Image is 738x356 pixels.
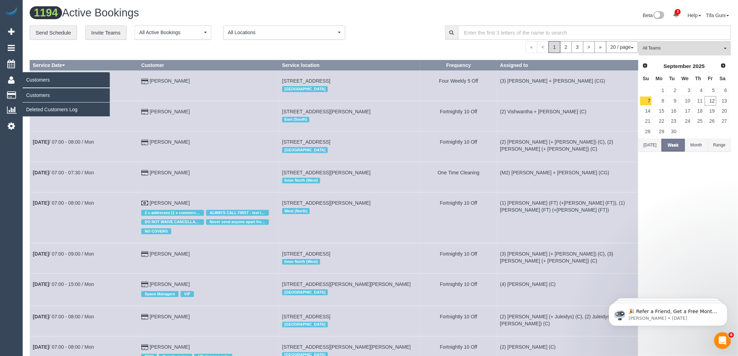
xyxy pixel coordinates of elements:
[150,314,190,319] a: [PERSON_NAME]
[150,78,190,84] a: [PERSON_NAME]
[282,257,417,266] div: Location
[30,60,138,70] th: Service Date
[595,41,607,53] a: »
[693,96,704,106] a: 11
[695,76,701,81] span: Thursday
[30,25,77,40] a: Send Schedule
[279,162,420,192] td: Service location
[669,7,683,22] a: 3
[138,70,279,101] td: Customer
[667,96,678,106] a: 9
[721,63,726,68] span: Next
[420,70,497,101] td: Frequency
[33,314,94,319] a: [DATE]/ 07:00 - 08:00 / Mon
[282,320,417,329] div: Location
[420,60,497,70] th: Frequency
[138,101,279,131] td: Customer
[141,140,148,145] i: Credit Card Payment
[420,306,497,336] td: Frequency
[279,131,420,162] td: Service location
[23,88,110,102] a: Customers
[282,288,417,297] div: Location
[150,139,190,145] a: [PERSON_NAME]
[135,25,211,40] button: All Active Bookings
[279,192,420,243] td: Service location
[458,25,731,40] input: Enter the first 3 letters of the name to search
[497,162,638,192] td: Assigned to
[705,106,716,116] a: 19
[705,86,716,96] a: 5
[138,243,279,273] td: Customer
[420,162,497,192] td: Frequency
[664,63,692,69] span: September
[653,127,665,136] a: 29
[708,139,731,152] button: Range
[639,41,731,55] button: All Teams
[33,281,94,287] a: [DATE]/ 07:00 - 15:00 / Mon
[23,72,110,88] span: Customers
[685,139,708,152] button: Month
[688,13,701,18] a: Help
[497,306,638,336] td: Assigned to
[141,79,148,84] i: Credit Card Payment
[667,127,678,136] a: 30
[141,228,171,234] span: NO COVERS
[228,29,336,36] span: All Locations
[549,41,560,53] span: 1
[656,76,663,81] span: Monday
[282,208,310,214] span: West (North)
[583,41,595,53] a: >
[282,251,330,257] span: [STREET_ADDRESS]
[606,41,638,53] button: 20 / page
[497,101,638,131] td: Assigned to
[282,78,330,84] span: [STREET_ADDRESS]
[30,6,62,19] span: 1194
[497,131,638,162] td: Assigned to
[282,145,417,154] div: Location
[282,147,328,153] span: [GEOGRAPHIC_DATA]
[497,274,638,306] td: Assigned to
[33,251,49,257] b: [DATE]
[33,139,49,145] b: [DATE]
[526,41,638,53] nav: Pagination navigation
[279,274,420,306] td: Service location
[643,45,722,51] span: All Teams
[30,274,138,306] td: Schedule date
[282,178,320,183] span: Inner North (West)
[282,289,328,295] span: [GEOGRAPHIC_DATA]
[662,139,685,152] button: Week
[282,344,411,350] span: [STREET_ADDRESS][PERSON_NAME][PERSON_NAME]
[705,96,716,106] a: 12
[141,282,148,287] i: Credit Card Payment
[717,106,729,116] a: 20
[282,86,328,92] span: [GEOGRAPHIC_DATA]
[729,332,734,338] span: 4
[279,60,420,70] th: Service location
[640,61,650,71] a: Prev
[23,103,110,116] a: Deleted Customers Log
[33,251,94,257] a: [DATE]/ 07:00 - 09:00 / Mon
[667,106,678,116] a: 16
[141,210,204,215] span: 2 x addresses (1 x commercial and 1 x residential)
[138,192,279,243] td: Customer
[717,86,729,96] a: 6
[138,131,279,162] td: Customer
[141,219,204,225] span: DO NOT WAIVE CANCELLATION FEE
[141,201,148,206] i: Check Payment
[572,41,583,53] a: 3
[642,63,648,68] span: Prev
[141,171,148,175] i: Credit Card Payment
[141,109,148,114] i: Credit Card Payment
[223,25,345,40] ol: All Locations
[282,322,328,327] span: [GEOGRAPHIC_DATA]
[138,306,279,336] td: Customer
[33,344,94,350] a: [DATE]/ 07:00 - 08:00 / Mon
[678,106,692,116] a: 17
[85,25,127,40] a: Invite Teams
[420,101,497,131] td: Frequency
[640,117,652,126] a: 21
[138,274,279,306] td: Customer
[653,86,665,96] a: 1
